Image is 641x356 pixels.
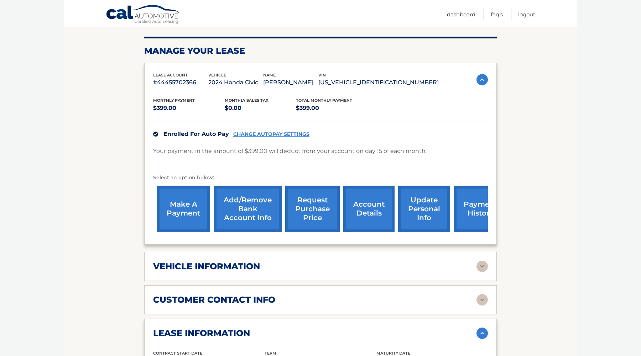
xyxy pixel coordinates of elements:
p: Select an option below: [153,174,488,182]
a: Add/Remove bank account info [214,186,282,232]
img: accordion-active.svg [476,74,488,85]
img: accordion-rest.svg [476,294,488,305]
img: check.svg [153,132,158,137]
h2: customer contact info [153,294,275,305]
span: Monthly sales Tax [225,98,269,103]
p: [PERSON_NAME] [263,78,318,87]
span: Contract Start Date [153,351,202,356]
a: Logout [518,9,535,20]
p: #44455702366 [153,78,208,87]
h2: lease information [153,328,250,339]
span: name [263,73,276,78]
h2: vehicle information [153,261,260,272]
span: Monthly Payment [153,98,195,103]
a: FAQ's [491,9,503,20]
p: 2024 Honda Civic [208,78,264,87]
span: lease account [153,73,188,78]
span: vin [318,73,326,78]
a: make a payment [157,186,210,232]
a: Cal Automotive [106,5,181,25]
img: accordion-rest.svg [476,261,488,272]
span: Maturity Date [376,351,410,356]
h2: Manage Your Lease [144,46,497,56]
img: accordion-active.svg [476,328,488,339]
span: Enrolled For Auto Pay [163,131,229,137]
p: $399.00 [296,103,368,113]
a: payment history [454,186,507,232]
span: Total Monthly Payment [296,98,352,103]
p: $399.00 [153,103,225,113]
p: Your payment in the amount of $399.00 will deduct from your account on day 15 of each month. [153,146,427,156]
a: account details [343,186,395,232]
a: Dashboard [447,9,475,20]
a: update personal info [398,186,450,232]
a: request purchase price [285,186,340,232]
span: Term [265,351,276,356]
span: vehicle [208,73,226,78]
p: [US_VEHICLE_IDENTIFICATION_NUMBER] [318,78,439,87]
p: $0.00 [225,103,296,113]
a: CHANGE AUTOPAY SETTINGS [233,131,309,137]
